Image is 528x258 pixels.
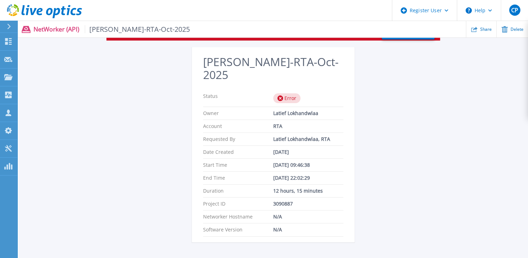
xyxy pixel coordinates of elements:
p: Account [203,123,273,129]
h2: [PERSON_NAME]-RTA-Oct-2025 [203,56,343,81]
p: Networker Hostname [203,214,273,220]
div: RTA [273,123,343,129]
p: Status [203,93,273,103]
span: Share [480,27,492,31]
p: Start Time [203,162,273,168]
p: Date Created [203,149,273,155]
div: Latief Lokhandwlaa [273,110,343,116]
span: [PERSON_NAME]-RTA-Oct-2025 [85,25,190,33]
p: Requested By [203,136,273,142]
p: NetWorker (API) [34,25,190,33]
p: Software Version [203,227,273,232]
div: 3090887 [273,201,343,207]
div: Latief Lokhandwlaa, RTA [273,136,343,142]
p: Duration [203,188,273,194]
div: 12 hours, 15 minutes [273,188,343,194]
p: Project ID [203,201,273,207]
div: [DATE] 22:02:29 [273,175,343,181]
p: Owner [203,110,273,116]
div: N/A [273,227,343,232]
span: Delete [511,27,523,31]
p: End Time [203,175,273,181]
div: Error [273,93,300,103]
div: N/A [273,214,343,220]
div: [DATE] [273,149,343,155]
span: CP [511,7,518,13]
div: [DATE] 09:46:38 [273,162,343,168]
